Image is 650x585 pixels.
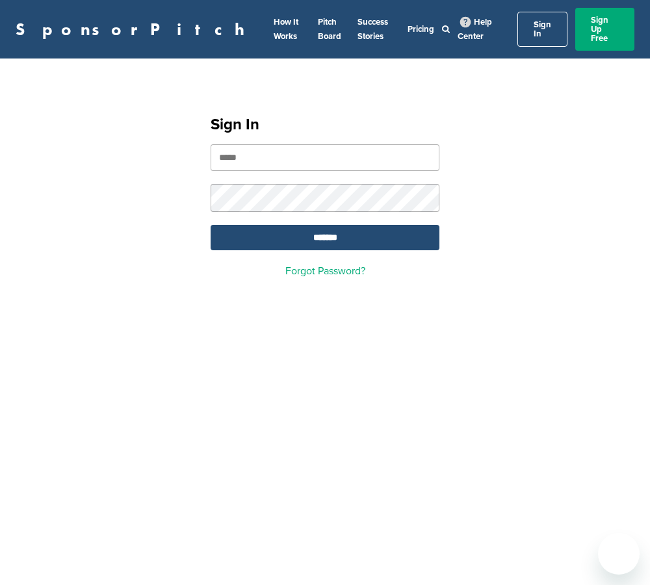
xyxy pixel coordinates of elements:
a: Forgot Password? [285,265,365,278]
a: Sign Up Free [575,8,634,51]
h1: Sign In [211,113,439,136]
a: Help Center [458,14,492,44]
a: Success Stories [357,17,388,42]
iframe: Button to launch messaging window [598,533,640,575]
a: Sign In [517,12,567,47]
a: Pitch Board [318,17,341,42]
a: How It Works [274,17,298,42]
a: Pricing [408,24,434,34]
a: SponsorPitch [16,21,253,38]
